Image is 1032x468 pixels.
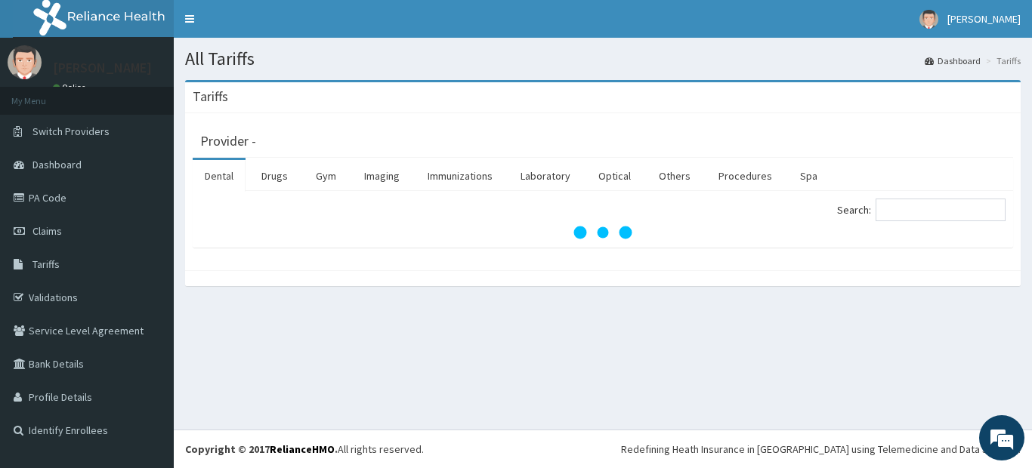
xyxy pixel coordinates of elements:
a: Dashboard [925,54,981,67]
a: Others [647,160,703,192]
p: [PERSON_NAME] [53,61,152,75]
div: Redefining Heath Insurance in [GEOGRAPHIC_DATA] using Telemedicine and Data Science! [621,442,1021,457]
strong: Copyright © 2017 . [185,442,338,456]
footer: All rights reserved. [174,430,1032,468]
a: RelianceHMO [270,442,335,456]
input: Search: [876,199,1006,221]
h3: Tariffs [193,90,228,103]
span: [PERSON_NAME] [947,12,1021,26]
a: Drugs [249,160,300,192]
span: Switch Providers [32,125,110,138]
a: Procedures [706,160,784,192]
a: Immunizations [416,160,505,192]
a: Spa [788,160,830,192]
a: Laboratory [508,160,582,192]
a: Optical [586,160,643,192]
img: User Image [919,10,938,29]
h1: All Tariffs [185,49,1021,69]
svg: audio-loading [573,202,633,263]
span: Claims [32,224,62,238]
a: Dental [193,160,246,192]
a: Imaging [352,160,412,192]
a: Online [53,82,89,93]
span: Dashboard [32,158,82,171]
a: Gym [304,160,348,192]
h3: Provider - [200,134,256,148]
label: Search: [837,199,1006,221]
img: User Image [8,45,42,79]
li: Tariffs [982,54,1021,67]
span: Tariffs [32,257,60,271]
